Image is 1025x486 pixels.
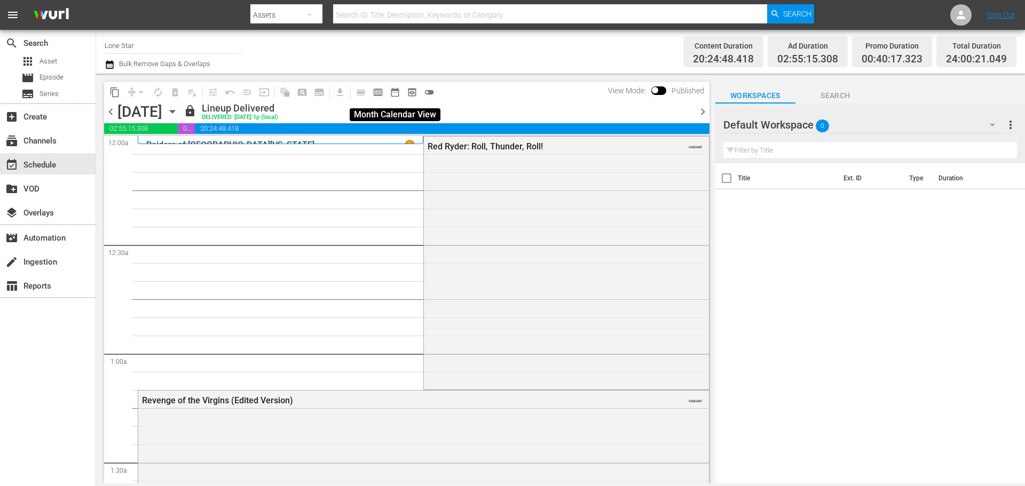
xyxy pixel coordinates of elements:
[167,84,184,101] span: Select an event to delete
[21,87,34,100] span: Series
[202,114,278,121] div: DELIVERED: [DATE] 1p (local)
[862,38,922,53] div: Promo Duration
[5,37,18,50] span: Search
[256,84,273,101] span: Update Metadata from Key Asset
[5,280,18,292] span: Reports
[26,3,77,28] img: ans4CAIJ8jUAAAAAAAAAAAAAAAAAAAAAAAAgQb4GAAAAAAAAAAAAAAAAAAAAAAAAJMjXAAAAAAAAAAAAAAAAAAAAAAAAgAT5G...
[723,110,1005,140] div: Default Workspace
[5,232,18,244] span: Automation
[123,84,149,101] span: Remove Gaps & Overlaps
[783,4,811,23] span: Search
[40,72,64,83] span: Episode
[21,71,34,84] span: Episode
[40,56,57,67] span: Asset
[666,86,709,95] span: Published
[5,256,18,268] span: Ingestion
[407,87,417,98] span: preview_outlined
[6,9,19,21] span: menu
[178,123,195,134] span: 00:40:17.323
[816,115,829,137] span: 0
[149,84,167,101] span: Loop Content
[328,82,349,102] span: Download as CSV
[987,11,1015,19] a: Sign Out
[767,4,814,23] button: Search
[689,140,703,149] span: VARIANT
[603,86,651,95] span: View Mode:
[408,141,412,148] p: 1
[146,140,314,150] p: Raiders of [GEOGRAPHIC_DATA][US_STATE]
[311,84,328,101] span: Create Series Block
[862,53,922,66] span: 00:40:17.323
[294,84,311,101] span: Create Search Block
[903,163,932,193] th: Type
[5,206,18,219] span: Overlays
[195,123,709,134] span: 20:24:48.418
[693,38,754,53] div: Content Duration
[106,84,123,101] span: Copy Lineup
[777,38,838,53] div: Ad Duration
[689,394,703,403] span: VARIANT
[693,53,754,66] span: 20:24:48.418
[1004,118,1017,131] span: more_vert
[104,105,117,118] span: chevron_left
[349,82,369,102] span: Day Calendar View
[142,395,647,405] div: Revenge of the Virgins (Edited Version)
[424,87,435,98] span: toggle_off
[239,84,256,101] span: Fill episodes with ad slates
[1004,112,1017,138] button: more_vert
[202,102,278,114] div: Lineup Delivered
[184,84,201,101] span: Clear Lineup
[5,158,18,171] span: Schedule
[946,38,1007,53] div: Total Duration
[5,110,18,123] span: Create
[390,87,400,98] span: date_range_outlined
[273,82,294,102] span: Refresh All Search Blocks
[696,105,709,118] span: chevron_right
[117,60,210,68] span: Bulk Remove Gaps & Overlaps
[932,163,996,193] th: Duration
[428,141,652,152] div: Red Ryder: Roll, Thunder, Roll!
[715,89,795,102] span: Workspaces
[651,86,659,94] span: Toggle to switch from Published to Draft view.
[369,84,387,101] span: Week Calendar View
[201,82,222,102] span: Customize Events
[946,53,1007,66] span: 24:00:21.049
[104,123,178,134] span: 02:55:15.308
[21,55,34,68] span: Asset
[373,87,383,98] span: calendar_view_week_outlined
[109,87,120,98] span: content_copy
[5,182,18,195] span: VOD
[738,163,838,193] th: Title
[837,163,902,193] th: Ext. ID
[40,89,59,99] span: Series
[5,134,18,147] span: subscriptions
[795,89,876,102] span: Search
[117,103,162,121] div: [DATE]
[777,53,838,66] span: 02:55:15.308
[184,105,196,117] span: lock
[222,84,239,101] span: Revert to Primary Episode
